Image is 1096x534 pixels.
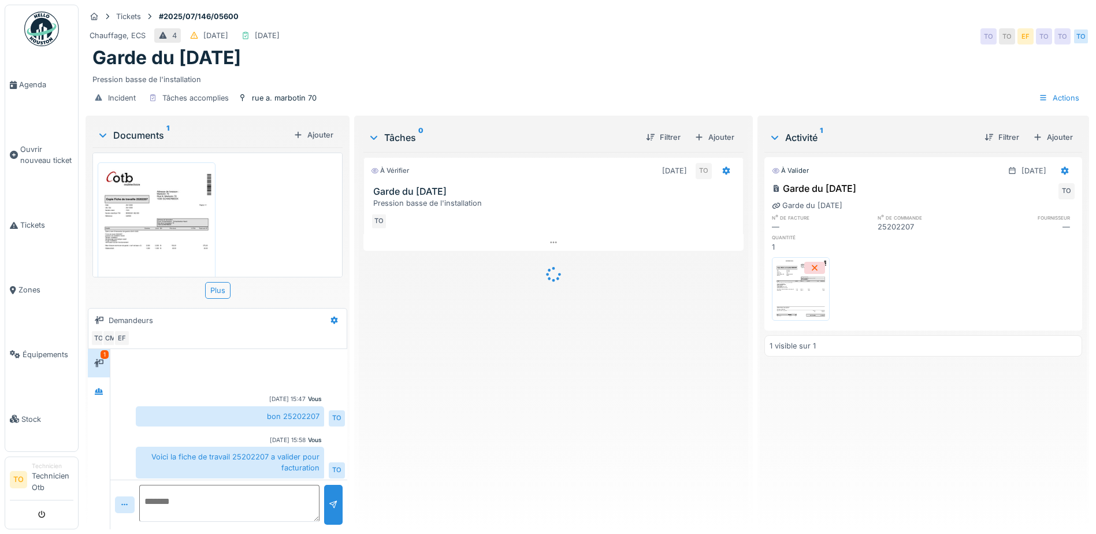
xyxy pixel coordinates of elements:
[255,30,280,41] div: [DATE]
[976,214,1075,221] h6: fournisseur
[109,315,153,326] div: Demandeurs
[878,214,976,221] h6: n° de commande
[769,131,975,144] div: Activité
[91,330,107,346] div: TO
[154,11,243,22] strong: #2025/07/146/05600
[1073,28,1089,44] div: TO
[205,282,231,299] div: Plus
[418,131,423,144] sup: 0
[373,198,738,209] div: Pression basse de l'installation
[114,330,130,346] div: EF
[772,200,842,211] div: Garde du [DATE]
[92,47,241,69] h1: Garde du [DATE]
[5,322,78,387] a: Équipements
[102,330,118,346] div: CM
[371,213,387,229] div: TO
[696,163,712,179] div: TO
[136,406,324,427] div: bon 25202207
[166,128,169,142] sup: 1
[329,410,345,427] div: TO
[203,30,228,41] div: [DATE]
[976,221,1075,232] div: —
[690,129,739,145] div: Ajouter
[101,165,213,324] img: mq8hrcx2no5kl6t8bai916lkwuao
[32,462,73,470] div: Technicien
[19,79,73,90] span: Agenda
[329,462,345,479] div: TO
[1017,28,1034,44] div: EF
[878,221,976,232] div: 25202207
[373,186,738,197] h3: Garde du [DATE]
[999,28,1015,44] div: TO
[108,92,136,103] div: Incident
[92,69,1082,85] div: Pression basse de l'installation
[97,128,289,142] div: Documents
[10,471,27,488] li: TO
[772,221,870,232] div: —
[5,53,78,117] a: Agenda
[770,340,816,351] div: 1 visible sur 1
[23,349,73,360] span: Équipements
[252,92,317,103] div: rue a. marbotin 70
[820,131,823,144] sup: 1
[90,30,146,41] div: Chauffage, ECS
[172,30,177,41] div: 4
[641,129,685,145] div: Filtrer
[662,165,687,176] div: [DATE]
[1034,90,1084,106] div: Actions
[136,447,324,478] div: Voici la fiche de travail 25202207 a valider pour facturation
[289,127,338,143] div: Ajouter
[10,462,73,500] a: TO TechnicienTechnicien Otb
[1054,28,1071,44] div: TO
[18,284,73,295] span: Zones
[5,193,78,258] a: Tickets
[1036,28,1052,44] div: TO
[269,395,306,403] div: [DATE] 15:47
[270,436,306,444] div: [DATE] 15:58
[1058,183,1075,199] div: TO
[116,11,141,22] div: Tickets
[1021,165,1046,176] div: [DATE]
[980,129,1024,145] div: Filtrer
[1028,129,1078,145] div: Ajouter
[101,350,109,359] div: 1
[20,220,73,231] span: Tickets
[772,214,870,221] h6: n° de facture
[162,92,229,103] div: Tâches accomplies
[5,387,78,451] a: Stock
[772,181,856,195] div: Garde du [DATE]
[308,436,322,444] div: Vous
[32,462,73,498] li: Technicien Otb
[772,233,870,241] h6: quantité
[5,258,78,322] a: Zones
[980,28,997,44] div: TO
[21,414,73,425] span: Stock
[308,395,322,403] div: Vous
[368,131,637,144] div: Tâches
[20,144,73,166] span: Ouvrir nouveau ticket
[772,166,809,176] div: À valider
[775,260,827,318] img: mq8hrcx2no5kl6t8bai916lkwuao
[371,166,409,176] div: À vérifier
[24,12,59,46] img: Badge_color-CXgf-gQk.svg
[772,242,870,253] div: 1
[5,117,78,193] a: Ouvrir nouveau ticket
